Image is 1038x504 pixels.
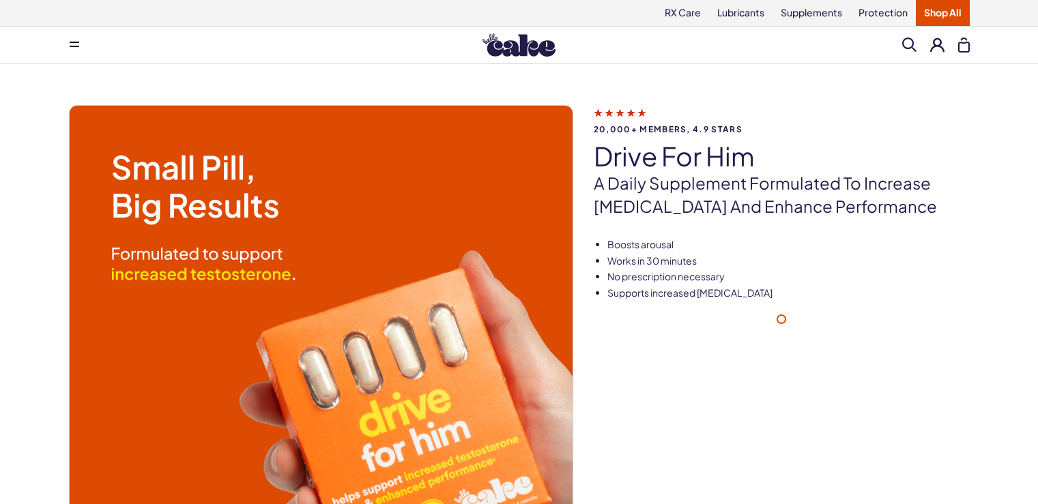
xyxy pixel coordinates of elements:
span: 20,000+ members, 4.9 stars [594,125,970,134]
li: Works in 30 minutes [607,254,970,268]
li: Supports increased [MEDICAL_DATA] [607,286,970,300]
a: 20,000+ members, 4.9 stars [594,106,970,134]
li: No prescription necessary [607,270,970,284]
li: Boosts arousal [607,238,970,252]
h1: drive for him [594,142,970,171]
img: Hello Cake [482,33,556,57]
p: A daily supplement formulated to increase [MEDICAL_DATA] and enhance performance [594,172,970,218]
